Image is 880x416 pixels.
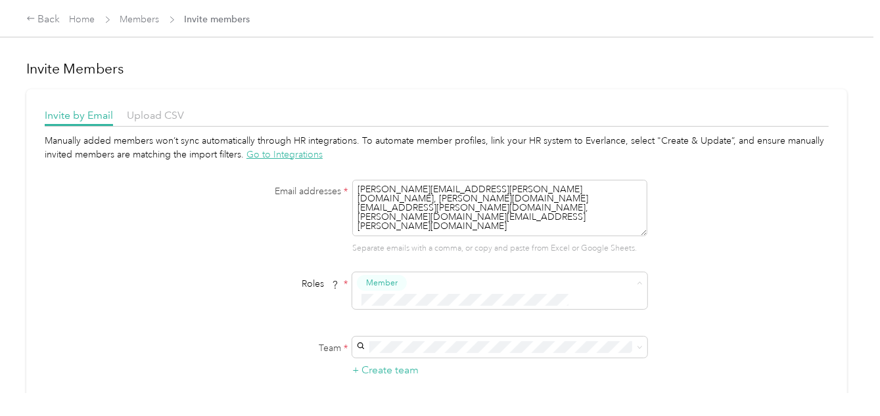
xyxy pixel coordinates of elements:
label: Team [184,341,348,355]
span: Upload CSV [127,109,184,121]
a: Members [120,14,160,25]
button: Member [357,275,407,291]
iframe: Everlance-gr Chat Button Frame [806,343,880,416]
div: Manually added members won’t sync automatically through HR integrations. To automate member profi... [45,134,829,161]
span: Member [366,277,398,289]
span: Go to Integrations [246,149,323,160]
h1: Invite Members [26,60,847,78]
span: Invite members [185,12,250,26]
label: Email addresses [184,184,348,198]
a: Home [70,14,95,25]
span: Roles [297,274,344,294]
span: Invite by Email [45,109,113,121]
p: Separate emails with a comma, or copy and paste from Excel or Google Sheets. [352,243,647,255]
div: Back [26,12,60,28]
textarea: [PERSON_NAME][EMAIL_ADDRESS][PERSON_NAME][DOMAIN_NAME], [PERSON_NAME][DOMAIN_NAME][EMAIL_ADDRESS]... [352,180,647,236]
